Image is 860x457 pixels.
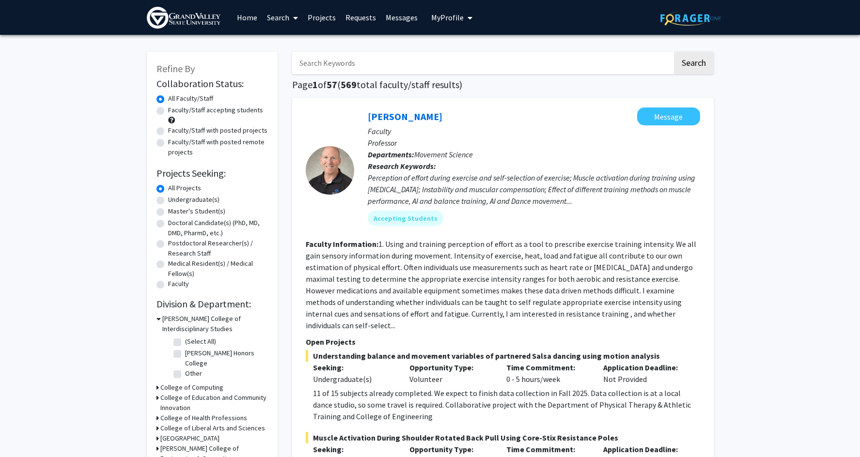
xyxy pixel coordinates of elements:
[368,172,700,207] div: Perception of effort during exercise and self-selection of exercise; Muscle activation during tra...
[168,259,268,279] label: Medical Resident(s) / Medical Fellow(s)
[381,0,422,34] a: Messages
[168,183,201,193] label: All Projects
[603,443,686,455] p: Application Deadline:
[185,348,266,368] label: [PERSON_NAME] Honors College
[306,350,700,362] span: Understanding balance and movement variables of partnered Salsa dancing using motion analysis
[402,362,499,385] div: Volunteer
[313,78,318,91] span: 1
[368,110,442,122] a: [PERSON_NAME]
[306,336,700,348] p: Open Projects
[306,432,700,443] span: Muscle Activation During Shoulder Rotated Back Pull Using Core-Stix Resistance Poles
[368,137,700,149] p: Professor
[168,279,189,289] label: Faculty
[160,413,247,423] h3: College of Health Professions
[341,78,357,91] span: 569
[596,362,693,385] div: Not Provided
[368,161,436,171] b: Research Keywords:
[368,125,700,137] p: Faculty
[156,78,268,90] h2: Collaboration Status:
[160,423,265,433] h3: College of Liberal Arts and Sciences
[168,105,263,115] label: Faculty/Staff accepting students
[292,79,714,91] h1: Page of ( total faculty/staff results)
[327,78,337,91] span: 57
[168,137,268,157] label: Faculty/Staff with posted remote projects
[168,195,219,205] label: Undergraduate(s)
[313,373,395,385] div: Undergraduate(s)
[232,0,262,34] a: Home
[409,362,492,373] p: Opportunity Type:
[160,433,219,443] h3: [GEOGRAPHIC_DATA]
[168,238,268,259] label: Postdoctoral Researcher(s) / Research Staff
[660,11,721,26] img: ForagerOne Logo
[156,298,268,310] h2: Division & Department:
[506,443,589,455] p: Time Commitment:
[185,368,202,379] label: Other
[306,239,378,249] b: Faculty Information:
[637,107,700,125] button: Message Steve Glass
[160,382,223,393] h3: College of Computing
[168,125,267,136] label: Faculty/Staff with posted projects
[303,0,341,34] a: Projects
[156,62,195,75] span: Refine By
[168,218,268,238] label: Doctoral Candidate(s) (PhD, MD, DMD, PharmD, etc.)
[499,362,596,385] div: 0 - 5 hours/week
[162,314,268,334] h3: [PERSON_NAME] College of Interdisciplinary Studies
[168,93,213,104] label: All Faculty/Staff
[313,362,395,373] p: Seeking:
[306,239,696,330] fg-read-more: 1. Using and training perception of effort as a tool to prescribe exercise training intensity. We...
[409,443,492,455] p: Opportunity Type:
[341,0,381,34] a: Requests
[674,52,714,74] button: Search
[313,443,395,455] p: Seeking:
[185,336,216,347] label: (Select All)
[603,362,686,373] p: Application Deadline:
[368,150,414,159] b: Departments:
[262,0,303,34] a: Search
[506,362,589,373] p: Time Commitment:
[313,387,700,422] p: 11 of 15 subjects already completed. We expect to finish data collection in Fall 2025. Data colle...
[7,413,41,450] iframe: Chat
[168,206,225,216] label: Master's Student(s)
[368,211,443,226] mat-chip: Accepting Students
[156,168,268,179] h2: Projects Seeking:
[160,393,268,413] h3: College of Education and Community Innovation
[147,7,220,29] img: Grand Valley State University Logo
[431,13,464,22] span: My Profile
[414,150,473,159] span: Movement Science
[292,52,672,74] input: Search Keywords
